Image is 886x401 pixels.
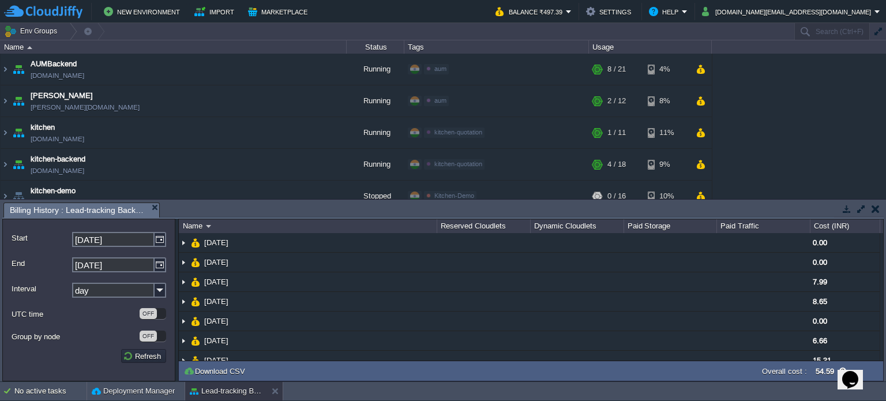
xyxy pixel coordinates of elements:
[31,153,85,165] a: kitchen-backend
[203,316,230,326] a: [DATE]
[702,5,874,18] button: [DOMAIN_NAME][EMAIL_ADDRESS][DOMAIN_NAME]
[191,233,200,252] img: AMDAwAAAACH5BAEAAAAALAAAAAABAAEAAAICRAEAOw==
[648,149,685,180] div: 9%
[813,336,827,345] span: 6.66
[607,181,626,212] div: 0 / 16
[347,117,404,148] div: Running
[347,40,404,54] div: Status
[811,219,880,233] div: Cost (INR)
[590,40,711,54] div: Usage
[31,90,93,102] a: [PERSON_NAME]
[347,149,404,180] div: Running
[203,277,230,287] a: [DATE]
[179,272,188,291] img: AMDAwAAAACH5BAEAAAAALAAAAAABAAEAAAICRAEAOw==
[179,312,188,331] img: AMDAwAAAACH5BAEAAAAALAAAAAABAAEAAAICRAEAOw==
[718,219,810,233] div: Paid Traffic
[648,54,685,85] div: 4%
[183,366,249,376] button: Download CSV
[1,40,346,54] div: Name
[1,181,10,212] img: AMDAwAAAACH5BAEAAAAALAAAAAABAAEAAAICRAEAOw==
[434,160,482,167] span: kitchen-quotation
[495,5,566,18] button: Balance ₹497.39
[10,85,27,117] img: AMDAwAAAACH5BAEAAAAALAAAAAABAAEAAAICRAEAOw==
[1,117,10,148] img: AMDAwAAAACH5BAEAAAAALAAAAAABAAEAAAICRAEAOw==
[104,5,183,18] button: New Environment
[12,232,71,244] label: Start
[607,85,626,117] div: 2 / 12
[12,283,71,295] label: Interval
[648,181,685,212] div: 10%
[194,5,238,18] button: Import
[762,367,807,376] label: Overall cost :
[813,356,831,365] span: 15.31
[248,5,311,18] button: Marketplace
[813,317,827,325] span: 0.00
[816,367,834,376] label: 54.59
[191,351,200,370] img: AMDAwAAAACH5BAEAAAAALAAAAAABAAEAAAICRAEAOw==
[27,46,32,49] img: AMDAwAAAACH5BAEAAAAALAAAAAABAAEAAAICRAEAOw==
[1,85,10,117] img: AMDAwAAAACH5BAEAAAAALAAAAAABAAEAAAICRAEAOw==
[586,5,635,18] button: Settings
[10,203,148,218] span: Billing History : Lead-tracking Backend
[179,351,188,370] img: AMDAwAAAACH5BAEAAAAALAAAAAABAAEAAAICRAEAOw==
[203,238,230,248] a: [DATE]
[10,54,27,85] img: AMDAwAAAACH5BAEAAAAALAAAAAABAAEAAAICRAEAOw==
[813,238,827,247] span: 0.00
[607,54,626,85] div: 8 / 21
[438,219,530,233] div: Reserved Cloudlets
[140,308,157,319] div: OFF
[434,65,446,72] span: aum
[625,219,717,233] div: Paid Storage
[649,5,682,18] button: Help
[347,181,404,212] div: Stopped
[203,257,230,267] a: [DATE]
[140,331,157,342] div: OFF
[191,312,200,331] img: AMDAwAAAACH5BAEAAAAALAAAAAABAAEAAAICRAEAOw==
[31,165,84,177] a: [DOMAIN_NAME]
[203,297,230,306] a: [DATE]
[813,278,827,286] span: 7.99
[10,117,27,148] img: AMDAwAAAACH5BAEAAAAALAAAAAABAAEAAAICRAEAOw==
[813,297,827,306] span: 8.65
[434,129,482,136] span: kitchen-quotation
[31,185,76,197] a: kitchen-demo
[31,197,84,208] a: [DOMAIN_NAME]
[648,85,685,117] div: 8%
[347,54,404,85] div: Running
[206,225,211,228] img: AMDAwAAAACH5BAEAAAAALAAAAAABAAEAAAICRAEAOw==
[12,257,71,269] label: End
[31,58,77,70] span: AUMBackend
[838,355,874,389] iframe: chat widget
[648,117,685,148] div: 11%
[179,253,188,272] img: AMDAwAAAACH5BAEAAAAALAAAAAABAAEAAAICRAEAOw==
[607,149,626,180] div: 4 / 18
[179,292,188,311] img: AMDAwAAAACH5BAEAAAAALAAAAAABAAEAAAICRAEAOw==
[31,102,140,113] a: [PERSON_NAME][DOMAIN_NAME]
[180,219,437,233] div: Name
[1,54,10,85] img: AMDAwAAAACH5BAEAAAAALAAAAAABAAEAAAICRAEAOw==
[434,97,446,104] span: aum
[92,385,175,397] button: Deployment Manager
[12,331,138,343] label: Group by node
[203,355,230,365] a: [DATE]
[31,122,55,133] a: kitchen
[1,149,10,180] img: AMDAwAAAACH5BAEAAAAALAAAAAABAAEAAAICRAEAOw==
[405,40,588,54] div: Tags
[123,351,164,361] button: Refresh
[31,133,84,145] a: [DOMAIN_NAME]
[203,336,230,346] span: [DATE]
[179,233,188,252] img: AMDAwAAAACH5BAEAAAAALAAAAAABAAEAAAICRAEAOw==
[191,292,200,311] img: AMDAwAAAACH5BAEAAAAALAAAAAABAAEAAAICRAEAOw==
[190,385,262,397] button: Lead-tracking Backend
[10,181,27,212] img: AMDAwAAAACH5BAEAAAAALAAAAAABAAEAAAICRAEAOw==
[179,331,188,350] img: AMDAwAAAACH5BAEAAAAALAAAAAABAAEAAAICRAEAOw==
[4,23,61,39] button: Env Groups
[813,258,827,267] span: 0.00
[31,70,84,81] a: [DOMAIN_NAME]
